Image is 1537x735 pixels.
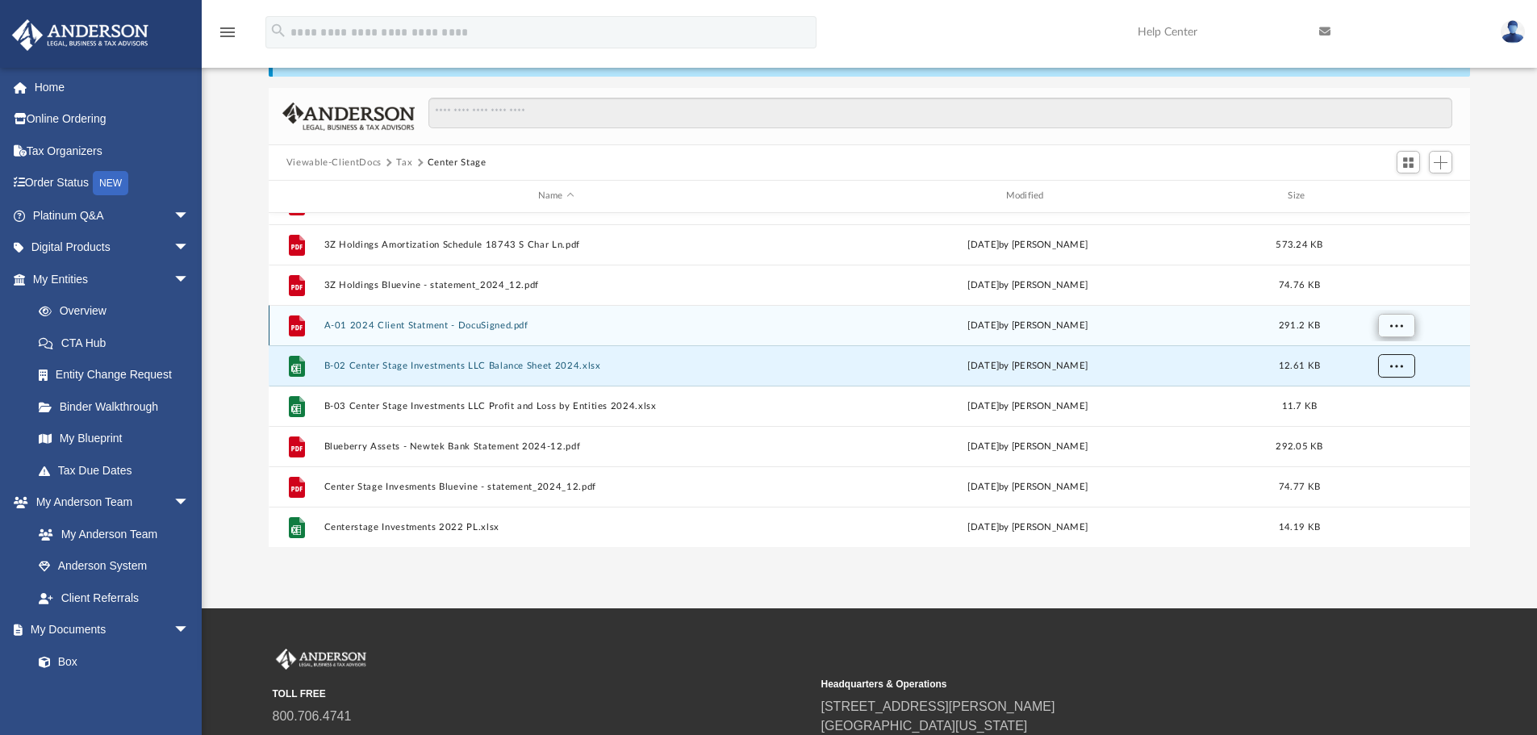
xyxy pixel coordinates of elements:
[796,318,1260,332] div: by [PERSON_NAME]
[396,156,412,170] button: Tax
[1267,189,1331,203] div: Size
[324,441,788,452] button: Blueberry Assets - Newtek Bank Statement 2024-12.pdf
[795,189,1259,203] div: Modified
[323,189,787,203] div: Name
[273,687,810,701] small: TOLL FREE
[428,156,487,170] button: Center Stage
[1279,482,1320,491] span: 74.77 KB
[796,439,1260,453] div: [DATE] by [PERSON_NAME]
[173,487,206,520] span: arrow_drop_down
[1279,320,1320,329] span: 291.2 KB
[796,237,1260,252] div: [DATE] by [PERSON_NAME]
[1377,353,1414,378] button: More options
[1281,401,1317,410] span: 11.7 KB
[218,23,237,42] i: menu
[23,327,214,359] a: CTA Hub
[967,401,999,410] span: [DATE]
[428,98,1452,128] input: Search files and folders
[7,19,153,51] img: Anderson Advisors Platinum Portal
[324,280,788,290] button: 3Z Holdings Bluevine - statement_2024_12.pdf
[1429,151,1453,173] button: Add
[11,71,214,103] a: Home
[1501,20,1525,44] img: User Pic
[273,709,352,723] a: 800.706.4741
[821,677,1359,691] small: Headquarters & Operations
[796,399,1260,413] div: by [PERSON_NAME]
[276,189,316,203] div: id
[23,359,214,391] a: Entity Change Request
[173,263,206,296] span: arrow_drop_down
[11,263,214,295] a: My Entitiesarrow_drop_down
[796,278,1260,292] div: [DATE] by [PERSON_NAME]
[11,487,206,519] a: My Anderson Teamarrow_drop_down
[796,479,1260,494] div: [DATE] by [PERSON_NAME]
[11,199,214,232] a: Platinum Q&Aarrow_drop_down
[1276,240,1322,248] span: 573.24 KB
[1279,280,1320,289] span: 74.76 KB
[23,423,206,455] a: My Blueprint
[324,522,788,532] button: Centerstage Investments 2022 PL.xlsx
[173,614,206,647] span: arrow_drop_down
[23,518,198,550] a: My Anderson Team
[967,361,999,370] span: [DATE]
[967,320,999,329] span: [DATE]
[11,232,214,264] a: Digital Productsarrow_drop_down
[821,700,1055,713] a: [STREET_ADDRESS][PERSON_NAME]
[1279,361,1320,370] span: 12.61 KB
[23,645,198,678] a: Box
[796,520,1260,534] div: [DATE] by [PERSON_NAME]
[1377,313,1414,337] button: More options
[324,240,788,250] button: 3Z Holdings Amortization Schedule 18743 S Char Ln.pdf
[23,454,214,487] a: Tax Due Dates
[821,719,1028,733] a: [GEOGRAPHIC_DATA][US_STATE]
[1397,151,1421,173] button: Switch to Grid View
[1276,441,1322,450] span: 292.05 KB
[23,678,206,710] a: Meeting Minutes
[324,361,788,371] button: B-02 Center Stage Investments LLC Balance Sheet 2024.xlsx
[273,649,370,670] img: Anderson Advisors Platinum Portal
[269,213,1471,547] div: grid
[269,22,287,40] i: search
[218,31,237,42] a: menu
[324,320,788,331] button: A-01 2024 Client Statment - DocuSigned.pdf
[11,614,206,646] a: My Documentsarrow_drop_down
[1279,522,1320,531] span: 14.19 KB
[286,156,382,170] button: Viewable-ClientDocs
[324,401,788,411] button: B-03 Center Stage Investments LLC Profit and Loss by Entities 2024.xlsx
[11,103,214,136] a: Online Ordering
[796,358,1260,373] div: by [PERSON_NAME]
[23,390,214,423] a: Binder Walkthrough
[173,199,206,232] span: arrow_drop_down
[23,582,206,614] a: Client Referrals
[11,135,214,167] a: Tax Organizers
[324,482,788,492] button: Center Stage Invesments Bluevine - statement_2024_12.pdf
[1339,189,1451,203] div: id
[23,295,214,328] a: Overview
[173,232,206,265] span: arrow_drop_down
[23,550,206,583] a: Anderson System
[11,167,214,200] a: Order StatusNEW
[93,171,128,195] div: NEW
